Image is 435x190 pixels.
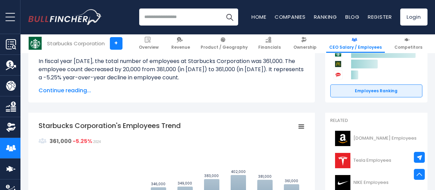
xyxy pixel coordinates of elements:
[258,45,281,50] span: Financials
[330,129,422,148] a: [DOMAIN_NAME] Employees
[39,137,47,145] img: graph_employee_icon.svg
[353,136,417,141] span: [DOMAIN_NAME] Employees
[6,122,16,132] img: Ownership
[400,9,427,26] a: Login
[151,181,165,187] text: 346,000
[285,178,298,184] text: 361,000
[221,9,238,26] button: Search
[345,13,360,20] a: Blog
[110,37,122,50] a: +
[251,13,266,20] a: Home
[204,173,219,178] text: 383,000
[330,151,422,170] a: Tesla Employees
[255,34,284,53] a: Financials
[258,174,272,179] text: 381,000
[39,86,305,95] span: Continue reading...
[334,49,343,58] img: Starbucks Corporation competitors logo
[139,45,159,50] span: Overview
[334,60,343,68] img: McDonald's Corporation competitors logo
[353,180,389,186] span: NIKE Employees
[329,45,382,50] span: CEO Salary / Employees
[330,118,422,124] p: Related
[391,34,425,53] a: Competitors
[28,9,102,25] a: Go to homepage
[171,45,190,50] span: Revenue
[326,34,385,53] a: CEO Salary / Employees
[334,153,351,168] img: TSLA logo
[394,45,422,50] span: Competitors
[275,13,306,20] a: Companies
[47,39,105,47] div: Starbucks Corporation
[28,9,102,25] img: Bullfincher logo
[231,169,246,174] text: 402,000
[330,84,422,97] a: Employees Ranking
[334,70,343,79] img: Yum! Brands competitors logo
[290,34,320,53] a: Ownership
[334,131,351,146] img: AMZN logo
[39,121,181,130] tspan: Starbucks Corporation's Employees Trend
[198,34,251,53] a: Product / Geography
[73,137,92,145] strong: -5.25%
[201,45,248,50] span: Product / Geography
[49,137,72,145] strong: 361,000
[178,181,192,186] text: 349,000
[368,13,392,20] a: Register
[29,37,42,50] img: SBUX logo
[39,57,305,82] li: In fiscal year [DATE], the total number of employees at Starbucks Corporation was 361,000. The em...
[314,13,337,20] a: Ranking
[293,45,317,50] span: Ownership
[93,140,101,144] span: 2024
[353,158,391,163] span: Tesla Employees
[136,34,162,53] a: Overview
[168,34,193,53] a: Revenue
